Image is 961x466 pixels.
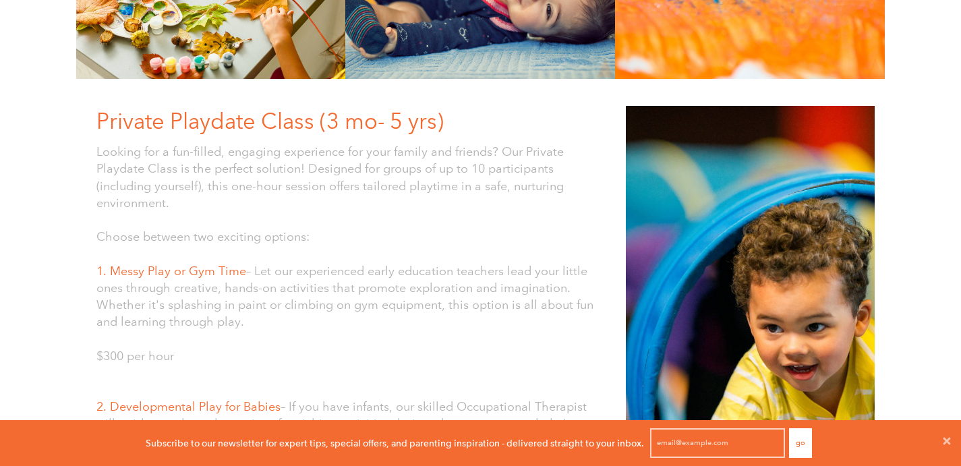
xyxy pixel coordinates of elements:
[96,399,281,414] span: 2. Developmental Play for Babies
[96,144,564,210] font: Looking for a fun-filled, engaging experience for your family and friends? Our Private Playdate C...
[96,349,174,363] font: $300 per hour
[650,428,785,458] input: email@example.com
[96,264,246,279] span: 1. Messy Play or Gym Time
[96,264,593,330] span: – Let our experienced early education teachers lead your little ones through creative, hands-on a...
[96,106,606,137] h1: Private Playdate Class (3 mo- 5 yrs)
[96,399,587,465] span: – If you have infants, our skilled Occupational Therapist will guide you through a series of enri...
[146,436,644,450] p: Subscribe to our newsletter for expert tips, special offers, and parenting inspiration - delivere...
[96,229,310,244] font: Choose between two exciting options:
[789,428,812,458] button: Go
